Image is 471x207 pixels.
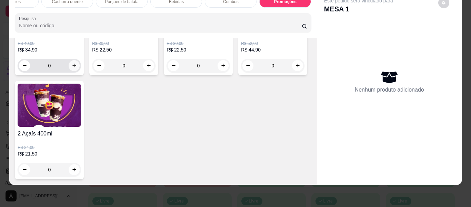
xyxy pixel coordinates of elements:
h4: 2 Açaís 400ml [18,130,81,138]
button: increase-product-quantity [292,60,303,71]
img: product-image [18,84,81,127]
button: increase-product-quantity [143,60,154,71]
p: R$ 44,90 [241,46,304,53]
p: R$ 40,00 [18,41,81,46]
button: decrease-product-quantity [242,60,253,71]
p: R$ 24,00 [18,145,81,150]
p: R$ 30,00 [167,41,230,46]
button: increase-product-quantity [69,60,80,71]
p: R$ 22,50 [167,46,230,53]
p: R$ 21,50 [18,150,81,157]
input: Pesquisa [19,22,302,29]
p: MESA 1 [324,4,393,14]
button: increase-product-quantity [218,60,229,71]
button: decrease-product-quantity [93,60,104,71]
p: R$ 22,50 [92,46,156,53]
button: decrease-product-quantity [168,60,179,71]
p: R$ 30,00 [92,41,156,46]
p: Nenhum produto adicionado [355,86,424,94]
p: R$ 52,00 [241,41,304,46]
button: decrease-product-quantity [19,60,30,71]
label: Pesquisa [19,16,38,21]
p: R$ 34,90 [18,46,81,53]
